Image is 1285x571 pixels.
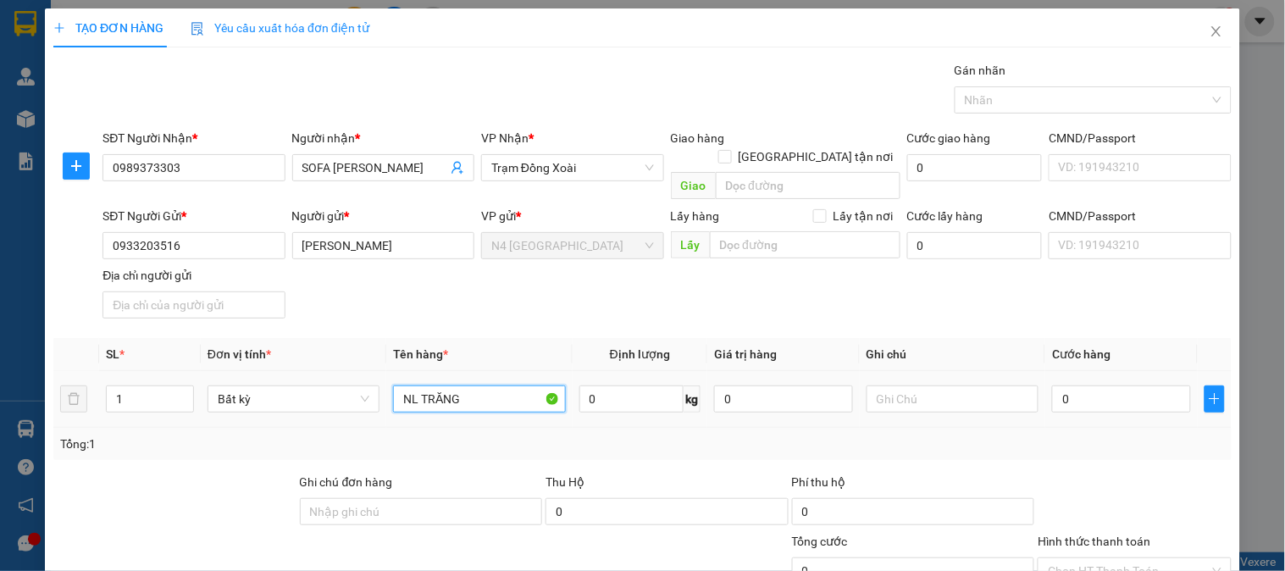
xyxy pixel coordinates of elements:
[1038,535,1150,548] label: Hình thức thanh toán
[671,209,720,223] span: Lấy hàng
[610,347,670,361] span: Định lượng
[792,535,848,548] span: Tổng cước
[102,266,285,285] div: Địa chỉ người gửi
[955,64,1006,77] label: Gán nhãn
[491,155,653,180] span: Trạm Đồng Xoài
[191,22,204,36] img: icon
[300,498,543,525] input: Ghi chú đơn hàng
[393,385,565,413] input: VD: Bàn, Ghế
[671,231,710,258] span: Lấy
[907,209,983,223] label: Cước lấy hàng
[1210,25,1223,38] span: close
[792,473,1035,498] div: Phí thu hộ
[867,385,1039,413] input: Ghi Chú
[53,21,163,35] span: TẠO ĐƠN HÀNG
[208,347,271,361] span: Đơn vị tính
[481,207,663,225] div: VP gửi
[451,161,464,175] span: user-add
[60,385,87,413] button: delete
[53,22,65,34] span: plus
[1049,207,1231,225] div: CMND/Passport
[546,475,584,489] span: Thu Hộ
[684,385,701,413] span: kg
[393,347,448,361] span: Tên hàng
[907,154,1043,181] input: Cước giao hàng
[481,131,529,145] span: VP Nhận
[106,347,119,361] span: SL
[710,231,900,258] input: Dọc đường
[1205,392,1224,406] span: plus
[102,291,285,319] input: Địa chỉ của người gửi
[714,385,853,413] input: 0
[102,129,285,147] div: SĐT Người Nhận
[907,131,991,145] label: Cước giao hàng
[827,207,900,225] span: Lấy tận nơi
[191,21,369,35] span: Yêu cầu xuất hóa đơn điện tử
[300,475,393,489] label: Ghi chú đơn hàng
[907,232,1043,259] input: Cước lấy hàng
[1205,385,1225,413] button: plus
[1193,8,1240,56] button: Close
[716,172,900,199] input: Dọc đường
[491,233,653,258] span: N4 Bình Phước
[714,347,777,361] span: Giá trị hàng
[292,207,474,225] div: Người gửi
[64,159,89,173] span: plus
[60,435,497,453] div: Tổng: 1
[671,131,725,145] span: Giao hàng
[732,147,900,166] span: [GEOGRAPHIC_DATA] tận nơi
[102,207,285,225] div: SĐT Người Gửi
[292,129,474,147] div: Người nhận
[1052,347,1111,361] span: Cước hàng
[860,338,1045,371] th: Ghi chú
[1049,129,1231,147] div: CMND/Passport
[671,172,716,199] span: Giao
[63,152,90,180] button: plus
[218,386,369,412] span: Bất kỳ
